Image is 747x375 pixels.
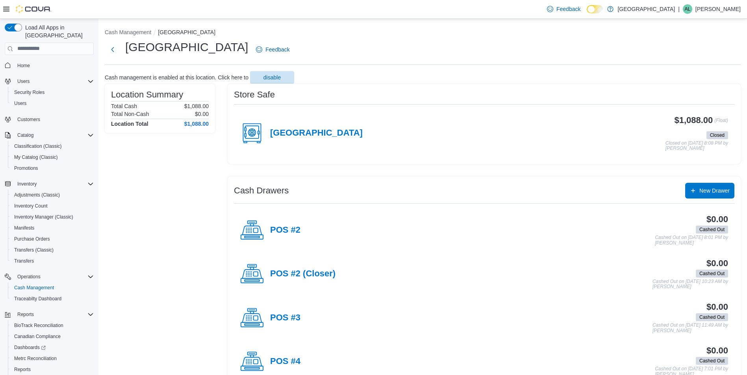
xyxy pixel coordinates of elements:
[14,247,54,253] span: Transfers (Classic)
[11,153,61,162] a: My Catalog (Classic)
[8,293,97,304] button: Traceabilty Dashboard
[8,244,97,256] button: Transfers (Classic)
[14,272,44,281] button: Operations
[111,103,137,109] h6: Total Cash
[706,302,728,312] h3: $0.00
[8,342,97,353] a: Dashboards
[699,270,725,277] span: Cashed Out
[17,63,30,69] span: Home
[699,187,730,195] span: New Drawer
[11,142,65,151] a: Classification (Classic)
[11,283,94,292] span: Cash Management
[706,346,728,355] h3: $0.00
[14,61,94,70] span: Home
[8,353,97,364] button: Metrc Reconciliation
[11,343,94,352] span: Dashboards
[234,90,275,99] h3: Store Safe
[11,99,94,108] span: Users
[11,164,41,173] a: Promotions
[14,322,63,329] span: BioTrack Reconciliation
[11,294,94,303] span: Traceabilty Dashboard
[8,364,97,375] button: Reports
[14,143,62,149] span: Classification (Classic)
[263,74,281,81] span: disable
[8,320,97,331] button: BioTrack Reconciliation
[11,88,48,97] a: Security Roles
[11,234,94,244] span: Purchase Orders
[699,314,725,321] span: Cashed Out
[11,245,57,255] a: Transfers (Classic)
[699,226,725,233] span: Cashed Out
[11,164,94,173] span: Promotions
[11,99,30,108] a: Users
[2,178,97,189] button: Inventory
[11,343,49,352] a: Dashboards
[8,87,97,98] button: Security Roles
[111,121,148,127] h4: Location Total
[695,4,741,14] p: [PERSON_NAME]
[14,272,94,281] span: Operations
[11,365,34,374] a: Reports
[11,256,37,266] a: Transfers
[8,141,97,152] button: Classification (Classic)
[17,78,30,85] span: Users
[14,355,57,362] span: Metrc Reconciliation
[11,283,57,292] a: Cash Management
[270,313,300,323] h4: POS #3
[14,100,26,107] span: Users
[8,163,97,174] button: Promotions
[11,153,94,162] span: My Catalog (Classic)
[11,354,60,363] a: Metrc Reconciliation
[22,24,94,39] span: Load All Apps in [GEOGRAPHIC_DATA]
[8,152,97,163] button: My Catalog (Classic)
[111,90,183,99] h3: Location Summary
[11,88,94,97] span: Security Roles
[17,181,37,187] span: Inventory
[11,223,37,233] a: Manifests
[8,282,97,293] button: Cash Management
[8,222,97,233] button: Manifests
[685,4,691,14] span: AL
[11,294,65,303] a: Traceabilty Dashboard
[675,116,713,125] h3: $1,088.00
[696,313,728,321] span: Cashed Out
[105,74,248,81] p: Cash management is enabled at this location. Click here to
[105,29,151,35] button: Cash Management
[11,354,94,363] span: Metrc Reconciliation
[652,323,728,333] p: Cashed Out on [DATE] 11:49 AM by [PERSON_NAME]
[14,61,33,70] a: Home
[14,89,44,96] span: Security Roles
[14,310,94,319] span: Reports
[556,5,580,13] span: Feedback
[11,190,63,200] a: Adjustments (Classic)
[8,256,97,267] button: Transfers
[17,132,33,138] span: Catalog
[11,212,94,222] span: Inventory Manager (Classic)
[16,5,51,13] img: Cova
[184,121,209,127] h4: $1,088.00
[544,1,584,17] a: Feedback
[270,128,363,138] h4: [GEOGRAPHIC_DATA]
[8,200,97,211] button: Inventory Count
[270,225,300,235] h4: POS #2
[14,131,94,140] span: Catalog
[8,211,97,222] button: Inventory Manager (Classic)
[14,77,33,86] button: Users
[11,201,94,211] span: Inventory Count
[665,141,728,151] p: Closed on [DATE] 8:08 PM by [PERSON_NAME]
[14,258,34,264] span: Transfers
[683,4,692,14] div: Ashley Lehman-Preine
[14,285,54,291] span: Cash Management
[14,214,73,220] span: Inventory Manager (Classic)
[8,189,97,200] button: Adjustments (Classic)
[706,215,728,224] h3: $0.00
[195,111,209,117] p: $0.00
[14,192,60,198] span: Adjustments (Classic)
[14,114,94,124] span: Customers
[617,4,675,14] p: [GEOGRAPHIC_DATA]
[11,245,94,255] span: Transfers (Classic)
[265,46,289,53] span: Feedback
[706,259,728,268] h3: $0.00
[250,71,294,84] button: disable
[14,77,94,86] span: Users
